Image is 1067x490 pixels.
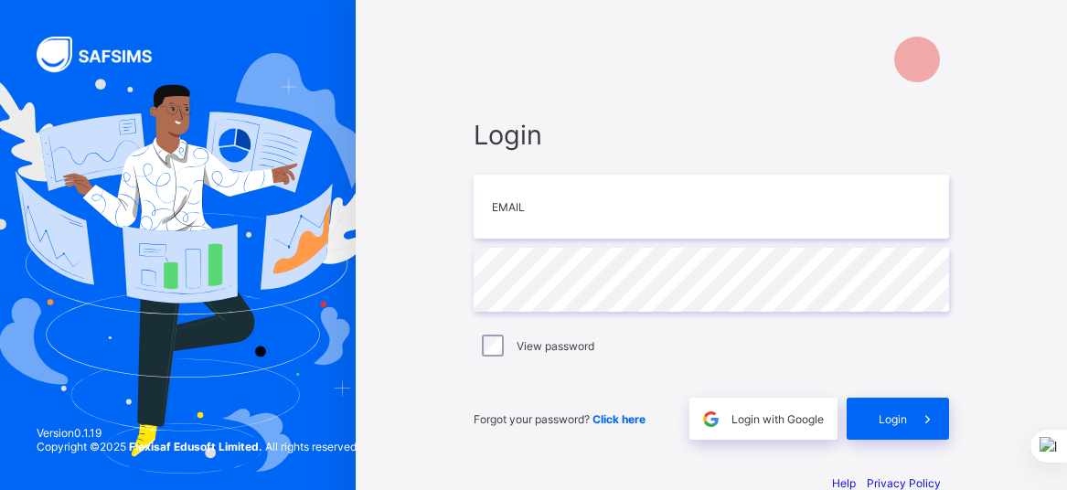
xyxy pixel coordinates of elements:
a: Privacy Policy [867,476,941,490]
span: Login with Google [731,412,824,426]
img: SAFSIMS Logo [37,37,174,72]
span: Login [879,412,907,426]
a: Click here [592,412,646,426]
a: Help [832,476,856,490]
strong: Flexisaf Edusoft Limited. [129,440,262,453]
label: View password [517,339,594,353]
span: Version 0.1.19 [37,426,359,440]
span: Copyright © 2025 All rights reserved. [37,440,359,453]
img: google.396cfc9801f0270233282035f929180a.svg [700,409,721,430]
span: Login [474,119,949,151]
span: Forgot your password? [474,412,646,426]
